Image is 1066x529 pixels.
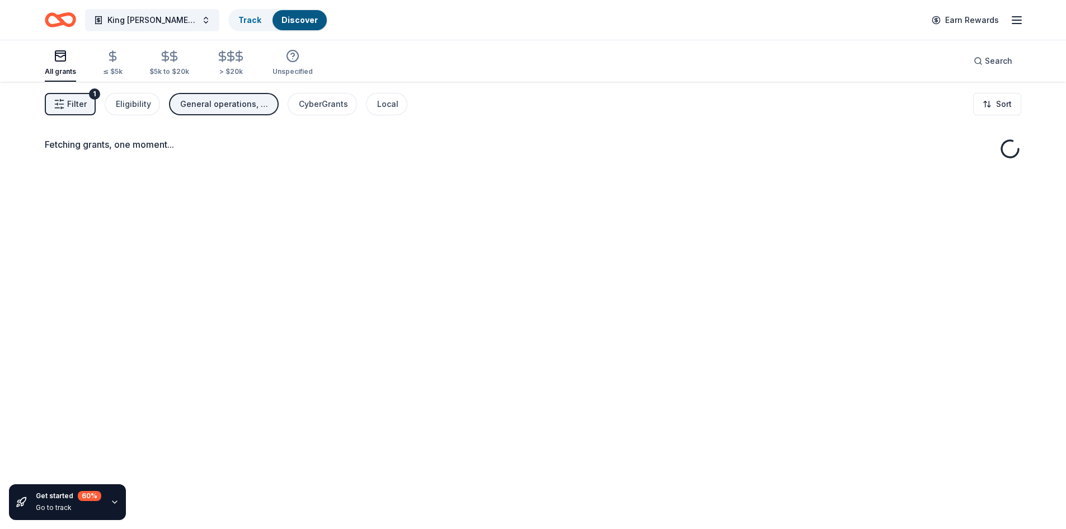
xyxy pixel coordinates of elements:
span: Filter [67,97,87,111]
button: Search [965,50,1021,72]
button: ≤ $5k [103,45,123,82]
button: General operations, Projects & programming [169,93,279,115]
div: 60 % [78,491,101,501]
div: $5k to $20k [149,67,189,76]
a: Home [45,7,76,33]
div: General operations, Projects & programming [180,97,270,111]
a: Earn Rewards [925,10,1006,30]
button: TrackDiscover [228,9,328,31]
div: Unspecified [273,67,313,76]
button: Unspecified [273,45,313,82]
button: > $20k [216,45,246,82]
button: Filter1 [45,93,96,115]
button: King [PERSON_NAME] Food and Nutrition Initiative [85,9,219,31]
div: CyberGrants [299,97,348,111]
button: All grants [45,45,76,82]
div: ≤ $5k [103,67,123,76]
div: Get started [36,491,101,501]
div: Fetching grants, one moment... [45,138,1021,151]
button: CyberGrants [288,93,357,115]
div: All grants [45,67,76,76]
div: Local [377,97,398,111]
span: Search [985,54,1012,68]
span: Sort [996,97,1012,111]
button: Local [366,93,407,115]
span: King [PERSON_NAME] Food and Nutrition Initiative [107,13,197,27]
button: Eligibility [105,93,160,115]
button: $5k to $20k [149,45,189,82]
div: > $20k [216,67,246,76]
button: Sort [973,93,1021,115]
a: Track [238,15,261,25]
div: 1 [89,88,100,100]
a: Discover [281,15,318,25]
div: Eligibility [116,97,151,111]
div: Go to track [36,503,101,512]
